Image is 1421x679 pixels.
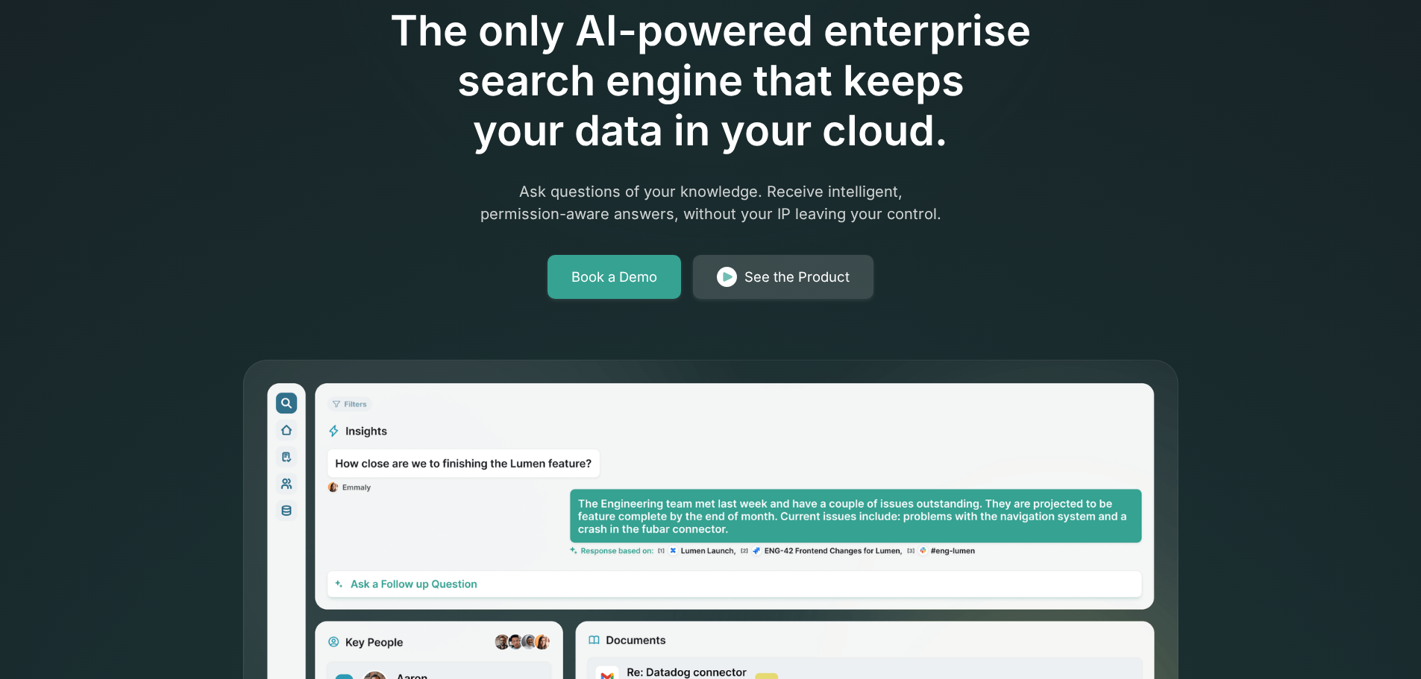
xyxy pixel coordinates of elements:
[424,180,997,225] p: Ask questions of your knowledge. Receive intelligent, permission-aware answers, without your IP l...
[693,255,873,300] a: See the Product
[744,267,850,288] div: See the Product
[548,255,681,300] a: Book a Demo
[1346,607,1421,679] iframe: Chat Widget
[329,6,1093,157] h1: The only AI-powered enterprise search engine that keeps your data in your cloud.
